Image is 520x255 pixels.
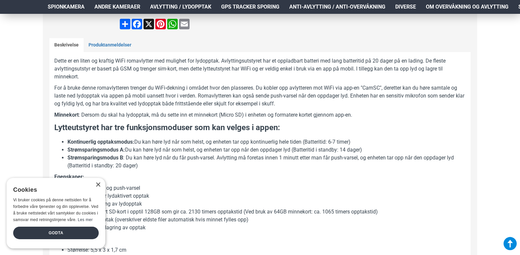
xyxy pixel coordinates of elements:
span: Andre kameraer [94,3,140,11]
a: Produktanmeldelser [84,38,136,52]
li: Størrelse: 5,5 x 3 x 1,7 cm [67,246,466,254]
div: Close [95,183,100,187]
span: Anti-avlytting / Anti-overvåkning [289,3,385,11]
span: Om overvåkning og avlytting [426,3,508,11]
li: Støtter minnekort SD-kort i opptil 128GB som gir ca. 2130 timers opptakstid (Ved bruk av 64GB min... [67,208,466,216]
a: Share [119,19,131,29]
a: X [143,19,155,29]
a: Pinterest [155,19,167,29]
a: Les mer, opens a new window [78,217,92,222]
strong: Strømsparingsmodus B [67,155,123,161]
strong: Strømsparingsmodus A: [67,147,125,153]
a: WhatsApp [167,19,178,29]
strong: Minnekort [54,112,79,118]
li: Støtter Loop-opptak (overskriver eldste filer automatisk hvis minnet fylles opp) [67,216,466,224]
li: Mulighet for skylagring av opptak [67,224,466,232]
li: : Du kan høre lyd når du får push-varsel. Avlytting må foretas innen 1 minutt etter man får push-... [67,154,466,170]
span: GPS Tracker Sporing [221,3,279,11]
strong: Kontinuerlig opptaksmodus: [67,139,134,145]
li: Du kan høre lyd når som helst, og enheten tar opp kontinuerlig hele tiden (Batteritid: 6-7 timer) [67,138,466,146]
a: Facebook [131,19,143,29]
span: Avlytting / Lydopptak [150,3,211,11]
li: Direkte avlytting og push-varsel [67,184,466,192]
strong: Egenskaper: [54,174,84,180]
span: Vi bruker cookies på denne nettsiden for å forbedre våre tjenester og din opplevelse. Ved å bruke... [13,198,98,222]
a: Beskrivelse [49,38,84,52]
li: Kontinuerlig eller lydaktivert opptak [67,192,466,200]
span: Diverse [395,3,416,11]
a: Email [178,19,190,29]
h3: Lytteutstyret har tre funksjonsmoduser som kan velges i appen: [54,122,466,133]
p: For å bruke denne romavlytteren trenger du WiFi-dekning i området hvor den plasseres. Du kobler o... [54,84,466,108]
li: Du kan høre lyd når som helst, og enheten tar opp når den oppdager lyd (Batteritid i standby: 14 ... [67,146,466,154]
span: Spionkamera [48,3,85,11]
div: Cookies [13,183,94,197]
div: Godta [13,227,99,239]
p: : Dersom du skal ha lydopptak, må du sette inn et minnekort (Micro SD) i enheten og formatere kor... [54,111,466,119]
li: Trådløs nedlasting av lydopptak [67,200,466,208]
p: Dette er en liten og kraftig WiFi romavlytter med mulighet for lydopptak. Avlyttingsutstyret har ... [54,57,466,81]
